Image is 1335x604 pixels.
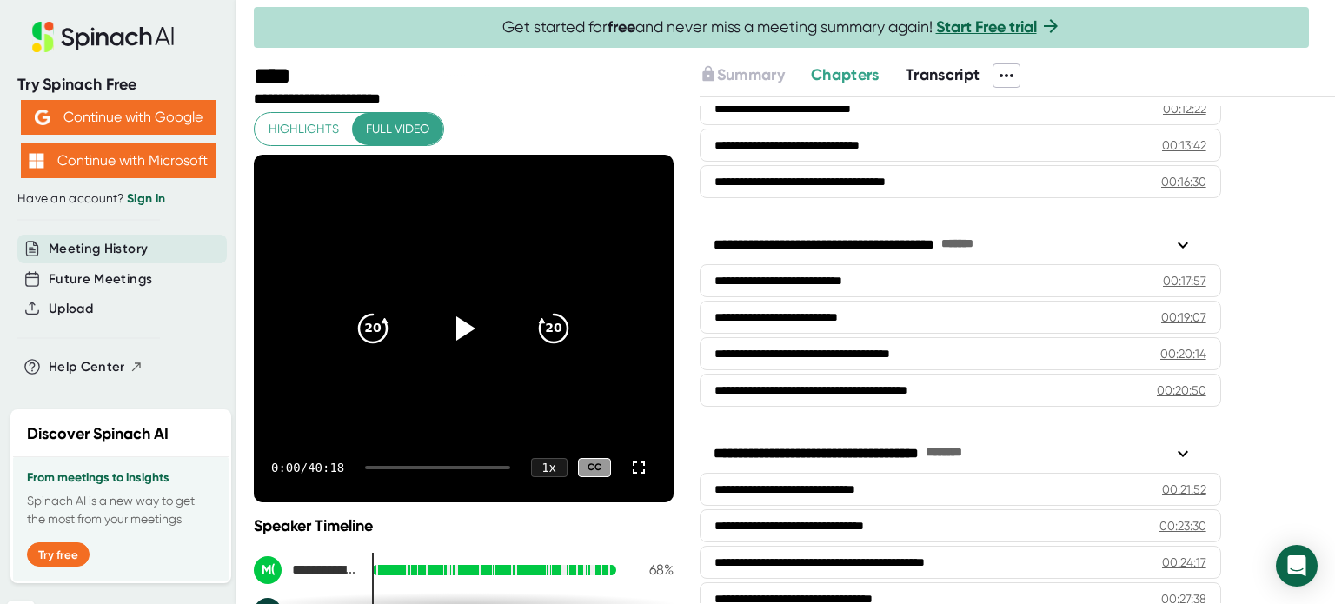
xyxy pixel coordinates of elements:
[21,100,216,135] button: Continue with Google
[49,239,148,259] button: Meeting History
[531,458,568,477] div: 1 x
[271,461,344,475] div: 0:00 / 40:18
[1159,517,1206,534] div: 00:23:30
[49,357,143,377] button: Help Center
[1161,173,1206,190] div: 00:16:30
[127,191,165,206] a: Sign in
[1163,272,1206,289] div: 00:17:57
[254,556,358,584] div: Moser, Travis (DG-PAS)
[17,191,219,207] div: Have an account?
[27,471,215,485] h3: From meetings to insights
[1162,481,1206,498] div: 00:21:52
[1163,100,1206,117] div: 00:12:22
[269,118,339,140] span: Highlights
[906,65,980,84] span: Transcript
[255,113,353,145] button: Highlights
[936,17,1037,37] a: Start Free trial
[17,75,219,95] div: Try Spinach Free
[27,492,215,528] p: Spinach AI is a new way to get the most from your meetings
[1276,545,1318,587] div: Open Intercom Messenger
[1160,345,1206,362] div: 00:20:14
[27,542,90,567] button: Try free
[700,63,811,88] div: Upgrade to access
[1161,309,1206,326] div: 00:19:07
[49,299,93,319] button: Upload
[630,561,674,578] div: 68 %
[811,63,880,87] button: Chapters
[35,110,50,125] img: Aehbyd4JwY73AAAAAElFTkSuQmCC
[1162,136,1206,154] div: 00:13:42
[254,516,674,535] div: Speaker Timeline
[717,65,785,84] span: Summary
[352,113,443,145] button: Full video
[49,357,125,377] span: Help Center
[49,269,152,289] button: Future Meetings
[1162,554,1206,571] div: 00:24:17
[1157,382,1206,399] div: 00:20:50
[906,63,980,87] button: Transcript
[254,556,282,584] div: M(
[608,17,635,37] b: free
[21,143,216,178] button: Continue with Microsoft
[502,17,1061,37] span: Get started for and never miss a meeting summary again!
[578,458,611,478] div: CC
[366,118,429,140] span: Full video
[811,65,880,84] span: Chapters
[700,63,785,87] button: Summary
[27,422,169,446] h2: Discover Spinach AI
